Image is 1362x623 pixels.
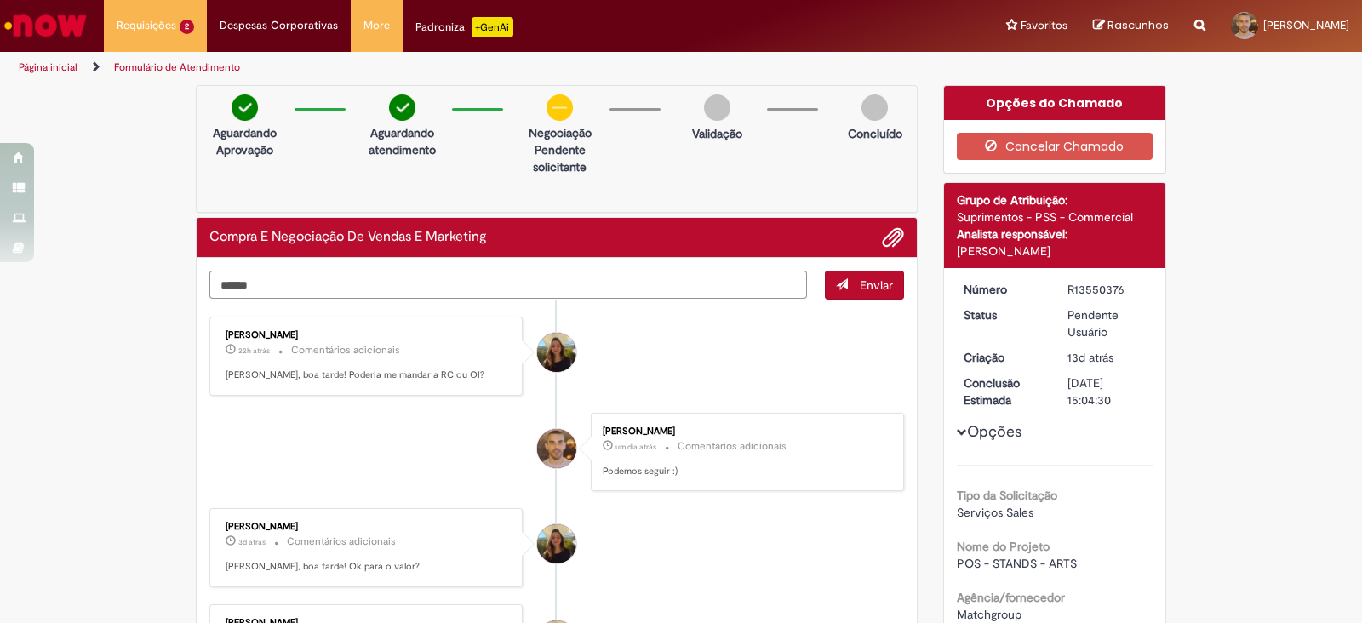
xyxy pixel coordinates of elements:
[951,281,1056,298] dt: Número
[361,124,444,158] p: Aguardando atendimento
[547,94,573,121] img: circle-minus.png
[1067,349,1147,366] div: 19/09/2025 12:04:07
[209,271,807,300] textarea: Digite sua mensagem aqui...
[226,560,509,574] p: [PERSON_NAME], boa tarde! Ok para o valor?
[957,607,1021,622] span: Matchgroup
[615,442,656,452] span: um dia atrás
[1093,18,1169,34] a: Rascunhos
[1067,350,1113,365] time: 19/09/2025 12:04:07
[861,94,888,121] img: img-circle-grey.png
[951,349,1056,366] dt: Criação
[226,522,509,532] div: [PERSON_NAME]
[13,52,896,83] ul: Trilhas de página
[704,94,730,121] img: img-circle-grey.png
[209,230,487,245] h2: Compra E Negociação De Vendas E Marketing Histórico de tíquete
[117,17,176,34] span: Requisições
[537,429,576,468] div: Guilherme Cabral
[415,17,513,37] div: Padroniza
[203,124,286,158] p: Aguardando Aprovação
[957,226,1153,243] div: Analista responsável:
[603,426,886,437] div: [PERSON_NAME]
[951,306,1056,323] dt: Status
[238,346,270,356] span: 22h atrás
[957,539,1050,554] b: Nome do Projeto
[226,330,509,340] div: [PERSON_NAME]
[692,125,742,142] p: Validação
[363,17,390,34] span: More
[291,343,400,357] small: Comentários adicionais
[537,333,576,372] div: Lara Moccio Breim Solera
[389,94,415,121] img: check-circle-green.png
[1263,18,1349,32] span: [PERSON_NAME]
[882,226,904,249] button: Adicionar anexos
[114,60,240,74] a: Formulário de Atendimento
[1107,17,1169,33] span: Rascunhos
[603,465,886,478] p: Podemos seguir :)
[1067,306,1147,340] div: Pendente Usuário
[287,534,396,549] small: Comentários adicionais
[957,191,1153,209] div: Grupo de Atribuição:
[957,243,1153,260] div: [PERSON_NAME]
[180,20,194,34] span: 2
[472,17,513,37] p: +GenAi
[825,271,904,300] button: Enviar
[238,346,270,356] time: 30/09/2025 14:57:58
[19,60,77,74] a: Página inicial
[220,17,338,34] span: Despesas Corporativas
[1021,17,1067,34] span: Favoritos
[957,488,1057,503] b: Tipo da Solicitação
[957,133,1153,160] button: Cancelar Chamado
[957,590,1065,605] b: Agência/fornecedor
[226,369,509,382] p: [PERSON_NAME], boa tarde! Poderia me mandar a RC ou OI?
[848,125,902,142] p: Concluído
[2,9,89,43] img: ServiceNow
[518,124,601,141] p: Negociação
[860,277,893,293] span: Enviar
[951,374,1056,409] dt: Conclusão Estimada
[957,556,1077,571] span: POS - STANDS - ARTS
[537,524,576,563] div: Lara Moccio Breim Solera
[615,442,656,452] time: 30/09/2025 12:22:37
[1067,350,1113,365] span: 13d atrás
[944,86,1166,120] div: Opções do Chamado
[232,94,258,121] img: check-circle-green.png
[238,537,266,547] span: 3d atrás
[957,505,1033,520] span: Serviços Sales
[1067,281,1147,298] div: R13550376
[1067,374,1147,409] div: [DATE] 15:04:30
[957,209,1153,226] div: Suprimentos - PSS - Commercial
[678,439,787,454] small: Comentários adicionais
[238,537,266,547] time: 29/09/2025 11:24:51
[518,141,601,175] p: Pendente solicitante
